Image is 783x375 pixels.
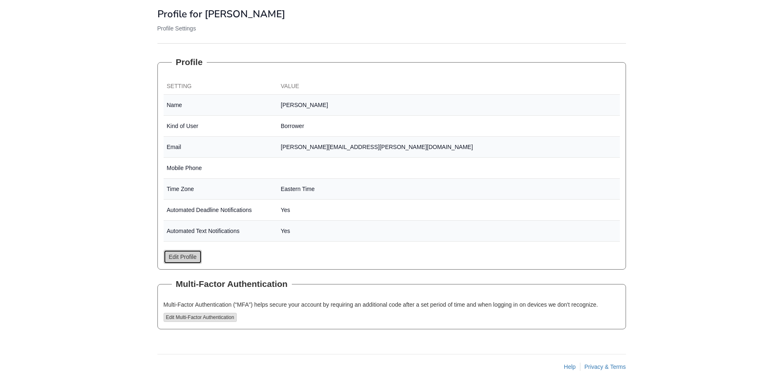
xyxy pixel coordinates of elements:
[277,79,620,95] th: Value
[277,200,620,221] td: Yes
[584,363,626,370] a: Privacy & Terms
[164,95,278,116] td: Name
[157,9,626,19] h1: Profile for [PERSON_NAME]
[164,250,202,264] a: Edit Profile
[164,221,278,242] td: Automated Text Notifications
[277,137,620,158] td: [PERSON_NAME][EMAIL_ADDRESS][PERSON_NAME][DOMAIN_NAME]
[564,363,576,370] a: Help
[164,200,278,221] td: Automated Deadline Notifications
[164,158,278,179] td: Mobile Phone
[277,179,620,200] td: Eastern Time
[164,300,620,309] p: Multi-Factor Authentication (“MFA”) helps secure your account by requiring an additional code aft...
[277,116,620,137] td: Borrower
[172,56,207,68] legend: Profile
[164,79,278,95] th: Setting
[277,221,620,242] td: Yes
[164,313,237,322] button: Edit Multi-Factor Authentication
[164,116,278,137] td: Kind of User
[157,24,626,33] p: Profile Settings
[164,179,278,200] td: Time Zone
[277,95,620,116] td: [PERSON_NAME]
[172,278,292,290] legend: Multi-Factor Authentication
[164,137,278,158] td: Email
